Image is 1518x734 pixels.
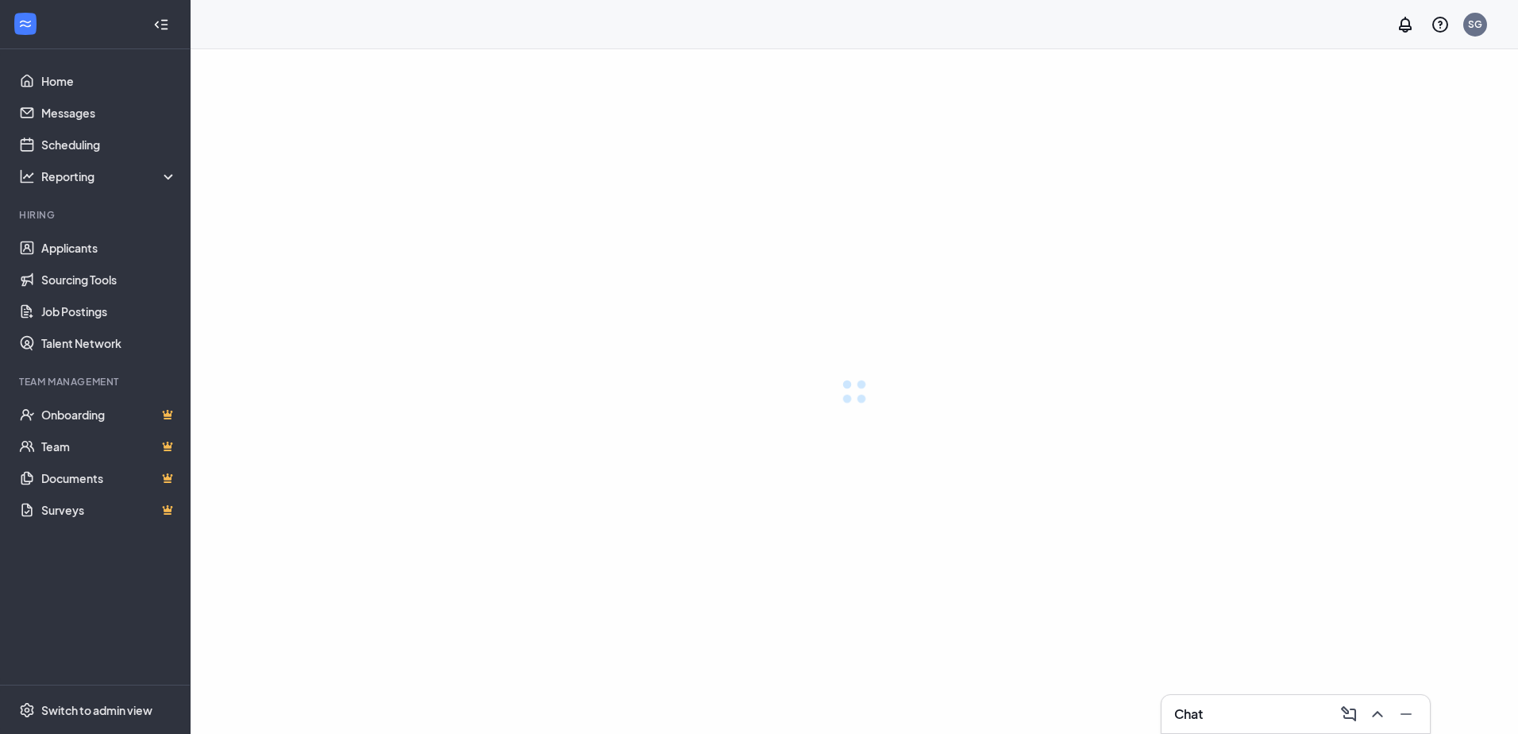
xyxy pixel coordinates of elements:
[41,65,177,97] a: Home
[153,17,169,33] svg: Collapse
[1431,15,1450,34] svg: QuestionInfo
[19,702,35,718] svg: Settings
[41,97,177,129] a: Messages
[17,16,33,32] svg: WorkstreamLogo
[41,399,177,431] a: OnboardingCrown
[1339,705,1358,724] svg: ComposeMessage
[1363,701,1389,727] button: ChevronUp
[1368,705,1387,724] svg: ChevronUp
[1397,705,1416,724] svg: Minimize
[41,129,177,160] a: Scheduling
[1335,701,1360,727] button: ComposeMessage
[41,431,177,462] a: TeamCrown
[19,375,174,388] div: Team Management
[41,702,152,718] div: Switch to admin view
[41,264,177,296] a: Sourcing Tools
[41,494,177,526] a: SurveysCrown
[41,232,177,264] a: Applicants
[41,296,177,327] a: Job Postings
[1396,15,1415,34] svg: Notifications
[41,168,178,184] div: Reporting
[1468,17,1482,31] div: SG
[1392,701,1417,727] button: Minimize
[41,462,177,494] a: DocumentsCrown
[19,168,35,184] svg: Analysis
[1174,705,1203,723] h3: Chat
[19,208,174,222] div: Hiring
[41,327,177,359] a: Talent Network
